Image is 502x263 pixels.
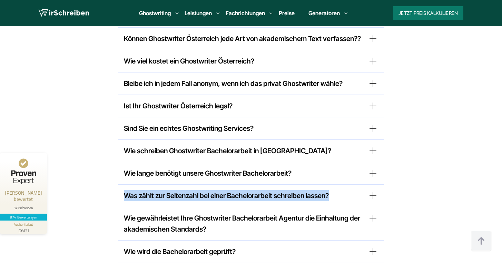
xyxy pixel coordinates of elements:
[124,190,378,201] summary: Was zählt zur Seitenzahl bei einer Bachelorarbeit schreiben lassen?
[39,8,89,18] img: logo wirschreiben
[124,100,378,111] summary: Ist Ihr Ghostwriter Österreich legal?
[226,9,265,17] a: Fachrichtungen
[308,9,340,17] a: Generatoren
[124,213,378,235] summary: Wie gewährleistet Ihre Ghostwriter Bachelorarbeit Agentur die Einhaltung der akademischen Standards?
[185,9,212,17] a: Leistungen
[124,145,378,156] summary: Wie schreiben Ghostwriter Bachelorarbeit in [GEOGRAPHIC_DATA]?
[124,33,378,44] summary: Können Ghostwriter Österreich jede Art von akademischem Text verfassen??
[124,78,378,89] summary: Bleibe ich in jedem Fall anonym, wenn ich das privat Ghostwriter wähle?
[124,246,378,257] summary: Wie wird die Bachelorarbeit geprüft?
[124,56,378,67] summary: Wie viel kostet ein Ghostwriter Österreich?
[139,9,171,17] a: Ghostwriting
[124,123,378,134] summary: Sind Sie ein echtes Ghostwriting Services?
[393,6,463,20] button: Jetzt Preis kalkulieren
[471,231,492,252] img: button top
[3,206,44,210] div: Wirschreiben
[124,168,378,179] summary: Wie lange benötigt unsere Ghostwriter Bachelorarbeit?
[14,222,33,227] div: Authentizität
[3,227,44,232] div: [DATE]
[279,10,295,17] a: Preise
